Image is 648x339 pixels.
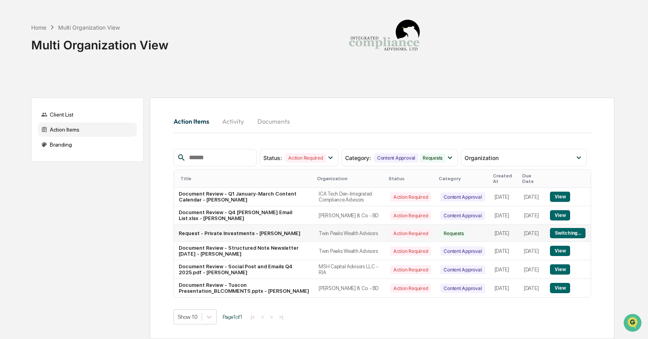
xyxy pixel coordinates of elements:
div: Client List [38,107,137,122]
button: Start new chat [134,63,144,72]
div: activity tabs [174,112,591,131]
div: Action Items [38,122,137,137]
div: Action Required [285,153,326,162]
div: Action Required [390,211,431,220]
button: Activity [215,112,251,131]
button: Documents [251,112,296,131]
td: Twin Peaks Wealth Advisors [314,242,385,260]
td: Document Review - Q1 January-March Content Calendar - [PERSON_NAME] [174,188,314,206]
button: >| [277,314,286,320]
div: Created At [493,173,516,184]
span: Category : [345,154,371,161]
td: Twin Peaks Wealth Advisors [314,225,385,242]
div: Title [180,176,311,181]
button: View [550,192,570,202]
div: Branding [38,137,137,152]
span: Status : [263,154,282,161]
td: [DATE] [519,188,545,206]
div: Content Approval [374,153,418,162]
div: Home [31,24,46,31]
button: > [268,314,276,320]
div: Action Required [390,229,431,238]
a: 🗄️Attestations [54,96,101,111]
span: Preclearance [16,100,51,107]
td: Document Review - Social Post and Emails Q4 2025.pdf - [PERSON_NAME] [174,260,314,279]
td: Document Review - Q4 [PERSON_NAME] Email List.xlsx - [PERSON_NAME] [174,206,314,225]
div: Content Approval [440,247,485,256]
div: Due Date [522,173,542,184]
td: [DATE] [490,279,519,297]
a: 🖐️Preclearance [5,96,54,111]
td: [DATE] [490,225,519,242]
div: 🗄️ [57,100,64,107]
div: Multi Organization View [58,24,120,31]
span: Attestations [65,100,98,107]
button: View [550,246,570,256]
div: Action Required [390,265,431,274]
p: How can we help? [8,17,144,29]
button: View [550,283,570,293]
td: [DATE] [519,225,545,242]
button: Switching... [550,228,586,238]
td: Document Review - Structured Note Newsletter [DATE] - [PERSON_NAME] [174,242,314,260]
div: Organization [317,176,382,181]
td: MSH Capital Advisors LLC - RIA [314,260,385,279]
div: Requests [440,229,467,238]
td: [DATE] [490,242,519,260]
td: [PERSON_NAME] & Co. - BD [314,279,385,297]
div: Action Required [390,247,431,256]
a: Powered byPylon [56,134,96,140]
iframe: Open customer support [623,313,644,334]
div: Multi Organization View [31,32,168,52]
td: [DATE] [490,260,519,279]
div: Content Approval [440,211,485,220]
td: [DATE] [519,279,545,297]
button: < [259,314,266,320]
td: [DATE] [519,242,545,260]
div: 🖐️ [8,100,14,107]
div: Action Required [390,284,431,293]
span: Page 1 of 1 [223,314,242,320]
td: [DATE] [490,206,519,225]
td: Document Review - Tuscon Presentation_BLCOMMENTS.pptx - [PERSON_NAME] [174,279,314,297]
div: Content Approval [440,284,485,293]
span: Data Lookup [16,115,50,122]
td: [DATE] [519,206,545,225]
a: 🔎Data Lookup [5,111,53,126]
div: 🔎 [8,115,14,122]
button: View [550,264,570,275]
div: Content Approval [440,265,485,274]
button: Action Items [174,112,215,131]
div: Start new chat [27,60,130,68]
td: Request - Private Investments - [PERSON_NAME] [174,225,314,242]
button: |< [248,314,257,320]
div: Status [389,176,433,181]
div: Requests [419,153,446,162]
div: Action Required [390,192,431,202]
td: [DATE] [519,260,545,279]
div: Category [439,176,486,181]
button: View [550,210,570,220]
span: Pylon [79,134,96,140]
td: [PERSON_NAME] & Co. - BD [314,206,385,225]
div: We're available if you need us! [27,68,100,75]
td: [DATE] [490,188,519,206]
span: Organization [465,154,499,161]
div: Content Approval [440,192,485,202]
td: ICA Tech Den-Integrated Compliance Advisors [314,188,385,206]
img: 1746055101610-c473b297-6a78-478c-a979-82029cc54cd1 [8,60,22,75]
